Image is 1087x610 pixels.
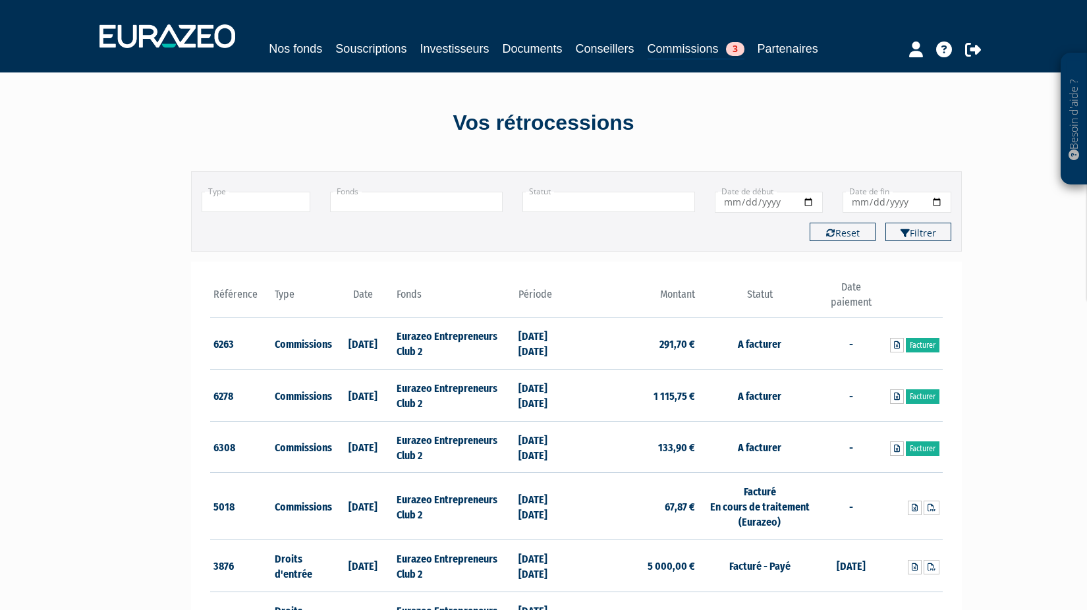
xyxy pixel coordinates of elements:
[758,40,818,58] a: Partenaires
[906,441,939,456] a: Facturer
[515,421,576,473] td: [DATE] [DATE]
[332,421,393,473] td: [DATE]
[332,370,393,422] td: [DATE]
[821,280,882,318] th: Date paiement
[271,473,333,540] td: Commissions
[99,24,235,48] img: 1732889491-logotype_eurazeo_blanc_rvb.png
[576,370,698,422] td: 1 115,75 €
[821,421,882,473] td: -
[698,318,820,370] td: A facturer
[821,540,882,592] td: [DATE]
[698,473,820,540] td: Facturé En cours de traitement (Eurazeo)
[1067,60,1082,179] p: Besoin d'aide ?
[515,318,576,370] td: [DATE] [DATE]
[515,280,576,318] th: Période
[210,318,271,370] td: 6263
[420,40,489,58] a: Investisseurs
[576,473,698,540] td: 67,87 €
[821,370,882,422] td: -
[332,280,393,318] th: Date
[576,421,698,473] td: 133,90 €
[393,540,515,592] td: Eurazeo Entrepreneurs Club 2
[393,318,515,370] td: Eurazeo Entrepreneurs Club 2
[906,338,939,352] a: Facturer
[210,280,271,318] th: Référence
[393,421,515,473] td: Eurazeo Entrepreneurs Club 2
[502,40,562,58] a: Documents
[271,370,333,422] td: Commissions
[698,540,820,592] td: Facturé - Payé
[810,223,876,241] button: Reset
[210,370,271,422] td: 6278
[332,473,393,540] td: [DATE]
[515,370,576,422] td: [DATE] [DATE]
[576,318,698,370] td: 291,70 €
[576,540,698,592] td: 5 000,00 €
[906,389,939,404] a: Facturer
[393,280,515,318] th: Fonds
[210,540,271,592] td: 3876
[885,223,951,241] button: Filtrer
[168,108,919,138] div: Vos rétrocessions
[269,40,322,58] a: Nos fonds
[726,42,744,56] span: 3
[271,540,333,592] td: Droits d'entrée
[698,370,820,422] td: A facturer
[821,473,882,540] td: -
[576,280,698,318] th: Montant
[515,540,576,592] td: [DATE] [DATE]
[515,473,576,540] td: [DATE] [DATE]
[271,318,333,370] td: Commissions
[271,280,333,318] th: Type
[698,421,820,473] td: A facturer
[393,370,515,422] td: Eurazeo Entrepreneurs Club 2
[271,421,333,473] td: Commissions
[648,40,744,60] a: Commissions3
[332,540,393,592] td: [DATE]
[332,318,393,370] td: [DATE]
[210,421,271,473] td: 6308
[393,473,515,540] td: Eurazeo Entrepreneurs Club 2
[335,40,406,58] a: Souscriptions
[210,473,271,540] td: 5018
[821,318,882,370] td: -
[576,40,634,58] a: Conseillers
[698,280,820,318] th: Statut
